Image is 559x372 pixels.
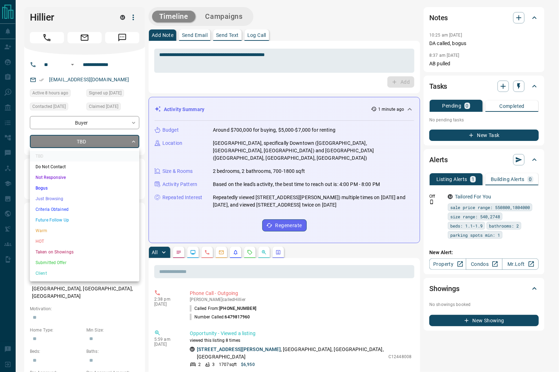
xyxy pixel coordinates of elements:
li: Client [30,268,139,279]
li: HOT [30,236,139,247]
li: Warm [30,225,139,236]
li: Bogus [30,183,139,193]
li: Just Browsing [30,193,139,204]
li: Submitted Offer [30,257,139,268]
li: Taken on Showings [30,247,139,257]
li: Do Not Contact [30,162,139,172]
li: Criteria Obtained [30,204,139,215]
li: Future Follow Up [30,215,139,225]
li: Not Responsive [30,172,139,183]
